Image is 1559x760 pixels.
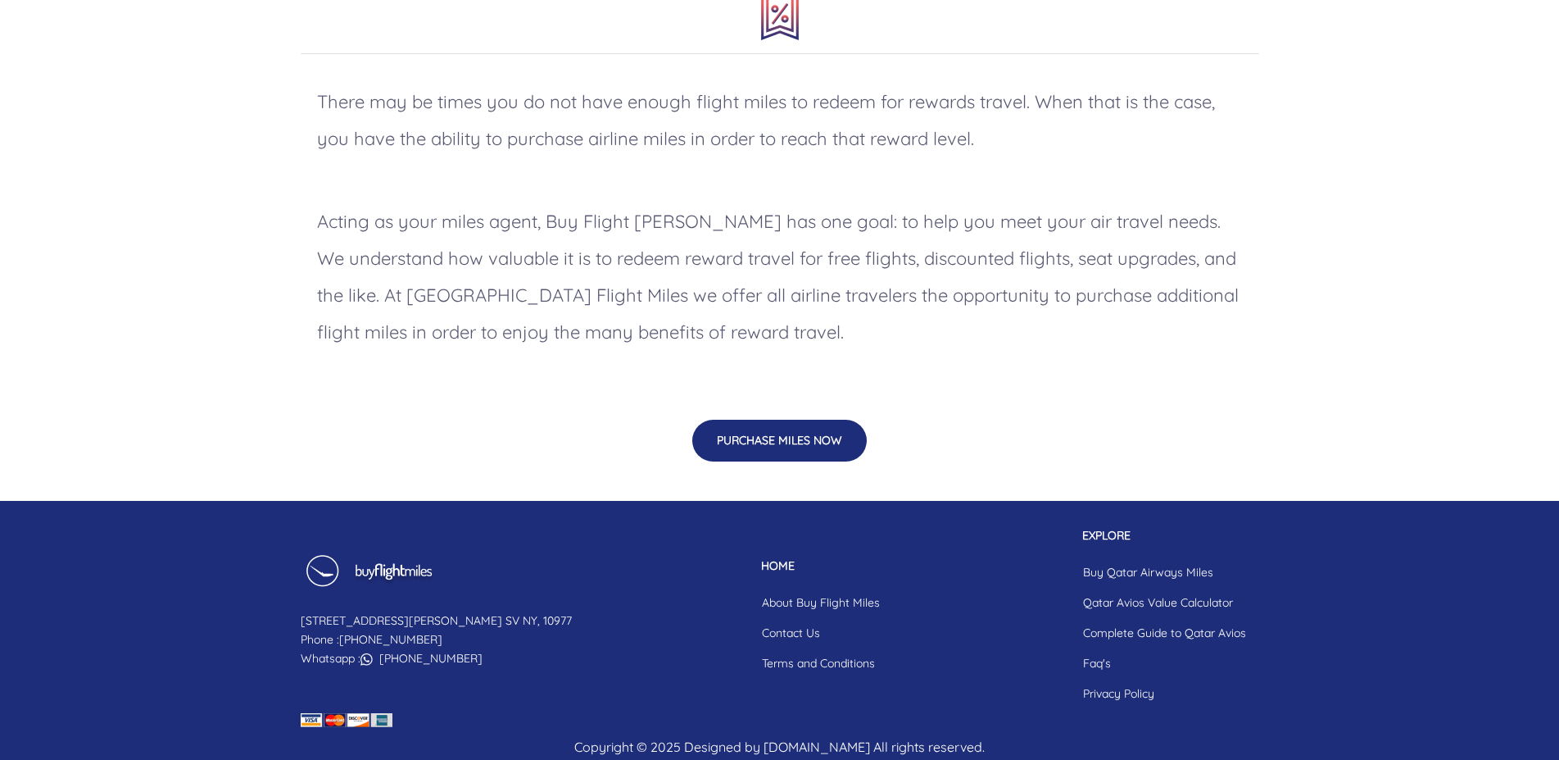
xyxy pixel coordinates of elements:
p: EXPLORE [1070,527,1259,544]
button: PURCHASE MILES NOW [692,420,867,462]
a: Faq's [1070,649,1259,679]
p: Acting as your miles agent, Buy Flight [PERSON_NAME] has one goal: to help you meet your air trav... [301,187,1259,367]
a: Privacy Policy [1070,679,1259,709]
a: PURCHASE MILES NOW [692,431,867,448]
a: Terms and Conditions [749,649,893,679]
img: credit card icon [301,713,392,727]
img: whatsapp icon [360,653,373,666]
a: Complete Guide to Qatar Avios [1070,618,1259,649]
p: There may be times you do not have enough flight miles to redeem for rewards travel. When that is... [301,67,1259,174]
img: Buy Flight Miles Footer Logo [301,554,436,598]
a: Buy Qatar Airways Miles [1070,557,1259,588]
a: [PHONE_NUMBER] [339,632,442,647]
a: Qatar Avios Value Calculator [1070,588,1259,618]
a: Contact Us [749,618,893,649]
a: [PHONE_NUMBER] [379,651,483,666]
a: About Buy Flight Miles [749,588,893,618]
p: [STREET_ADDRESS][PERSON_NAME] SV NY, 10977 Phone : Whatsapp : [301,612,572,668]
p: HOME [749,557,893,575]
